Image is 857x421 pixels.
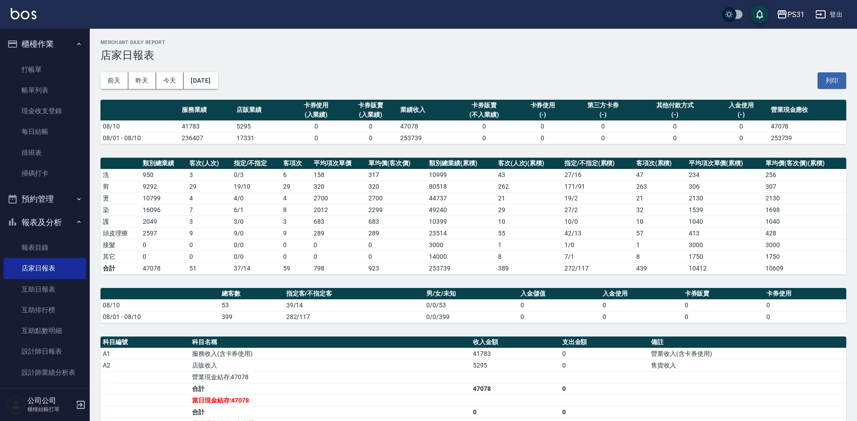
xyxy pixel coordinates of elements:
[140,239,187,251] td: 0
[289,132,344,144] td: 0
[140,181,187,192] td: 9292
[518,101,568,110] div: 卡券使用
[453,132,516,144] td: 0
[812,6,846,23] button: 登出
[424,288,518,300] th: 男/女/未知
[398,100,453,121] th: 業績收入
[427,204,495,216] td: 49240
[101,227,140,239] td: 頭皮理療
[682,299,765,311] td: 0
[366,181,427,192] td: 320
[496,158,562,169] th: 客次(人次)(累積)
[496,262,562,274] td: 389
[649,348,846,359] td: 營業收入(含卡券使用)
[686,262,764,274] td: 10412
[764,311,846,323] td: 0
[570,120,636,132] td: 0
[570,132,636,144] td: 0
[345,101,396,110] div: 卡券販賣
[634,216,686,227] td: 10
[140,227,187,239] td: 2597
[190,394,471,406] td: 當日現金結存:47078
[686,204,764,216] td: 1539
[560,383,649,394] td: 0
[562,158,634,169] th: 指定/不指定(累積)
[455,101,513,110] div: 卡券販賣
[366,251,427,262] td: 0
[140,192,187,204] td: 10799
[496,227,562,239] td: 55
[4,163,86,184] a: 掃碼打卡
[818,72,846,89] button: 列印
[518,299,600,311] td: 0
[281,262,311,274] td: 59
[427,158,495,169] th: 類別總業績(累積)
[572,110,634,120] div: (-)
[427,262,495,274] td: 253739
[234,132,289,144] td: 17331
[101,158,846,275] table: a dense table
[427,192,495,204] td: 44737
[562,251,634,262] td: 7 / 1
[638,110,712,120] div: (-)
[4,237,86,258] a: 報表目錄
[311,262,366,274] td: 798
[649,359,846,371] td: 售貨收入
[471,359,560,371] td: 5295
[281,251,311,262] td: 0
[763,227,846,239] td: 428
[232,251,281,262] td: 0 / 0
[562,216,634,227] td: 10 / 0
[190,371,471,383] td: 營業現金結存:47078
[128,72,156,89] button: 昨天
[281,216,311,227] td: 3
[649,337,846,348] th: 備註
[516,132,570,144] td: 0
[398,132,453,144] td: 253739
[101,239,140,251] td: 接髮
[140,158,187,169] th: 類別總業績
[763,158,846,169] th: 單均價(客次價)(累積)
[763,204,846,216] td: 1698
[686,227,764,239] td: 413
[398,120,453,132] td: 47078
[101,49,846,62] h3: 店家日報表
[560,359,649,371] td: 0
[232,169,281,181] td: 0 / 3
[471,383,560,394] td: 47078
[311,227,366,239] td: 289
[427,181,495,192] td: 80518
[682,311,765,323] td: 0
[638,101,712,110] div: 其他付款方式
[190,359,471,371] td: 店販收入
[562,204,634,216] td: 27 / 2
[11,8,36,19] img: Logo
[101,337,190,348] th: 科目編號
[686,216,764,227] td: 1040
[179,100,234,121] th: 服務業績
[291,110,341,120] div: (入業績)
[311,169,366,181] td: 158
[232,239,281,251] td: 0 / 0
[496,216,562,227] td: 10
[187,262,232,274] td: 51
[281,204,311,216] td: 8
[140,251,187,262] td: 0
[471,406,560,418] td: 0
[562,181,634,192] td: 171 / 91
[763,192,846,204] td: 2130
[4,80,86,101] a: 帳單列表
[27,396,73,405] h5: 公司公司
[219,288,284,300] th: 總客數
[4,258,86,279] a: 店家日報表
[769,100,846,121] th: 營業現金應收
[219,299,284,311] td: 53
[4,32,86,56] button: 櫃檯作業
[156,72,184,89] button: 今天
[4,211,86,234] button: 報表及分析
[366,169,427,181] td: 317
[562,192,634,204] td: 19 / 2
[773,5,808,24] button: PS31
[232,192,281,204] td: 4 / 0
[634,181,686,192] td: 263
